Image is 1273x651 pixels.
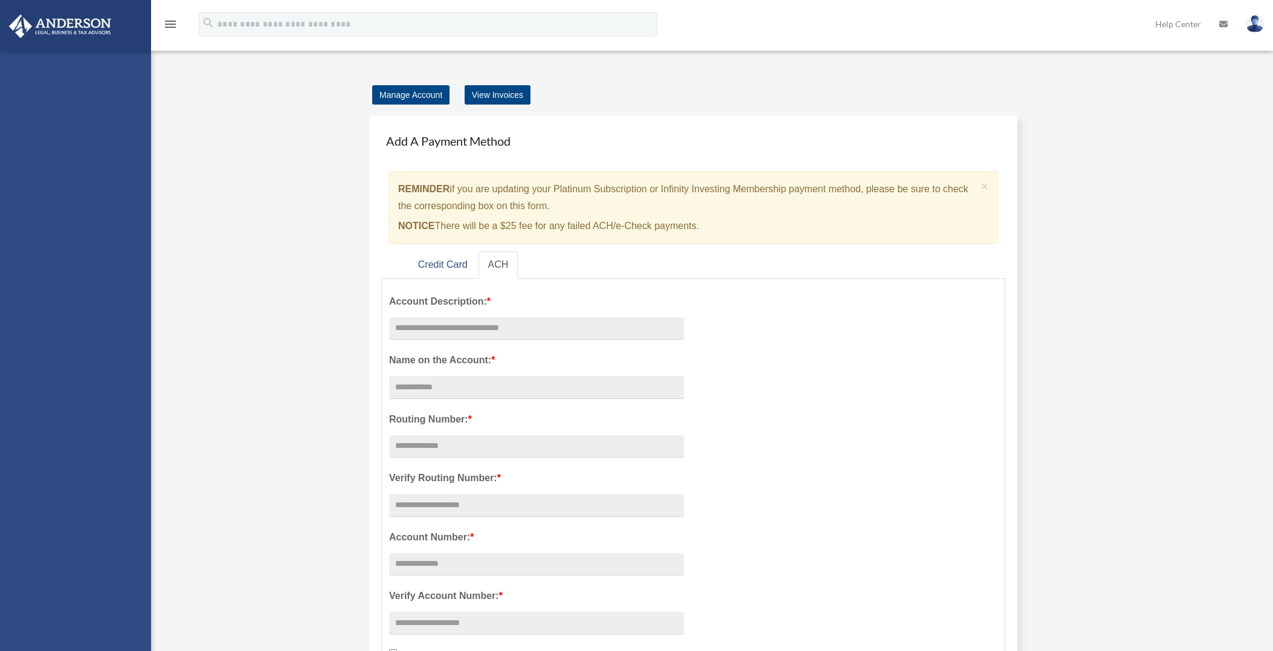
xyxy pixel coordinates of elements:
[389,470,684,487] label: Verify Routing Number:
[389,411,684,428] label: Routing Number:
[981,180,989,192] button: Close
[202,16,215,30] i: search
[372,85,450,105] a: Manage Account
[398,221,434,231] strong: NOTICE
[398,184,450,194] strong: REMINDER
[479,251,518,279] a: ACH
[1246,15,1264,33] img: User Pic
[389,293,684,310] label: Account Description:
[389,588,684,604] label: Verify Account Number:
[388,171,998,244] div: if you are updating your Platinum Subscription or Infinity Investing Membership payment method, p...
[398,218,976,235] p: There will be a $25 fee for any failed ACH/e-Check payments.
[5,15,115,38] img: Anderson Advisors Platinum Portal
[163,17,178,31] i: menu
[465,85,530,105] a: View Invoices
[981,179,989,193] span: ×
[389,529,684,546] label: Account Number:
[381,128,1005,154] h4: Add A Payment Method
[408,251,477,279] a: Credit Card
[163,21,178,31] a: menu
[389,352,684,369] label: Name on the Account:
